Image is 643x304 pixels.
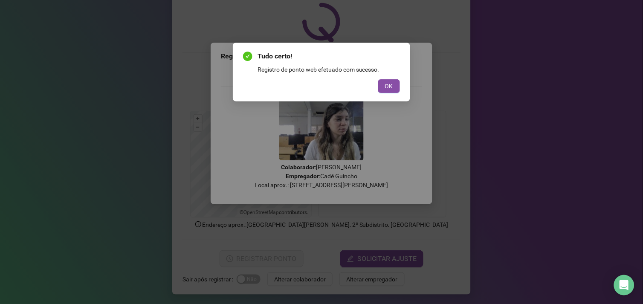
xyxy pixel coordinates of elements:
span: check-circle [243,52,252,61]
div: Open Intercom Messenger [614,275,634,295]
button: OK [378,79,400,93]
div: Registro de ponto web efetuado com sucesso. [258,65,400,74]
span: OK [385,81,393,91]
span: Tudo certo! [258,51,400,61]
